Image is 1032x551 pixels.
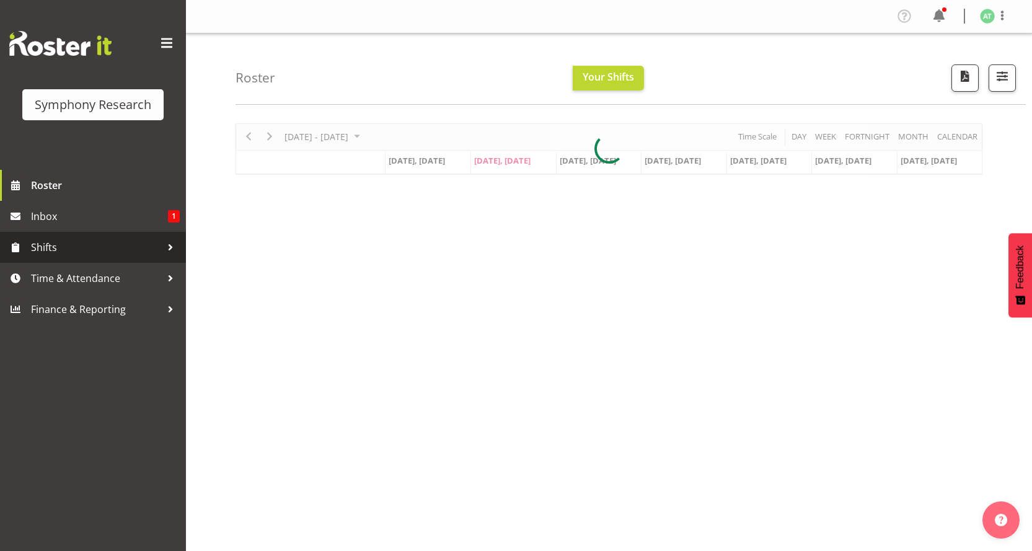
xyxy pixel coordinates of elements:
[31,269,161,288] span: Time & Attendance
[168,210,180,223] span: 1
[989,64,1016,92] button: Filter Shifts
[980,9,995,24] img: angela-tunnicliffe1838.jpg
[9,31,112,56] img: Rosterit website logo
[31,176,180,195] span: Roster
[1015,245,1026,289] span: Feedback
[573,66,644,90] button: Your Shifts
[31,300,161,319] span: Finance & Reporting
[951,64,979,92] button: Download a PDF of the roster according to the set date range.
[236,71,275,85] h4: Roster
[35,95,151,114] div: Symphony Research
[995,514,1007,526] img: help-xxl-2.png
[31,238,161,257] span: Shifts
[1008,233,1032,317] button: Feedback - Show survey
[31,207,168,226] span: Inbox
[583,70,634,84] span: Your Shifts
